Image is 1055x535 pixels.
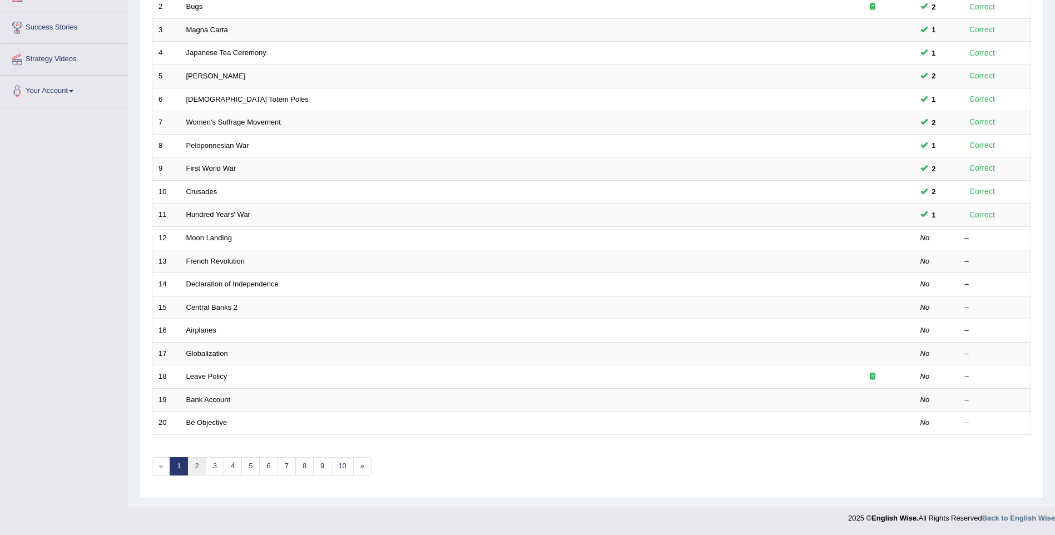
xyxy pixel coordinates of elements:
[152,134,180,157] td: 8
[928,93,940,105] span: You can still take this question
[152,42,180,65] td: 4
[965,395,1025,405] div: –
[186,303,238,311] a: Central Banks 2
[965,162,1000,175] div: Correct
[965,371,1025,382] div: –
[920,418,930,427] em: No
[152,65,180,88] td: 5
[152,204,180,227] td: 11
[331,457,353,475] a: 10
[965,93,1000,106] div: Correct
[920,349,930,358] em: No
[186,234,232,242] a: Moon Landing
[965,209,1000,221] div: Correct
[186,95,309,103] a: [DEMOGRAPHIC_DATA] Totem Poles
[837,2,908,12] div: Exam occurring question
[152,111,180,135] td: 7
[982,514,1055,522] a: Back to English Wise
[353,457,372,475] a: »
[928,140,940,151] span: You can still take this question
[928,209,940,221] span: You can still take this question
[1,76,127,103] a: Your Account
[1,12,127,40] a: Success Stories
[186,280,279,288] a: Declaration of Independence
[186,72,246,80] a: [PERSON_NAME]
[920,257,930,265] em: No
[186,164,236,172] a: First World War
[152,296,180,319] td: 15
[965,70,1000,82] div: Correct
[186,372,227,380] a: Leave Policy
[965,23,1000,36] div: Correct
[152,388,180,412] td: 19
[965,139,1000,152] div: Correct
[206,457,224,475] a: 3
[152,18,180,42] td: 3
[965,418,1025,428] div: –
[224,457,242,475] a: 4
[928,24,940,36] span: You can still take this question
[965,233,1025,244] div: –
[965,256,1025,267] div: –
[928,163,940,175] span: You can still take this question
[837,371,908,382] div: Exam occurring question
[152,457,170,475] span: «
[186,418,227,427] a: Be Objective
[965,279,1025,290] div: –
[278,457,296,475] a: 7
[152,157,180,181] td: 9
[152,342,180,365] td: 17
[295,457,314,475] a: 8
[186,326,216,334] a: Airplanes
[186,48,266,57] a: Japanese Tea Ceremony
[1,44,127,72] a: Strategy Videos
[928,186,940,197] span: You can still take this question
[152,180,180,204] td: 10
[965,303,1025,313] div: –
[241,457,260,475] a: 5
[186,395,231,404] a: Bank Account
[313,457,331,475] a: 9
[920,372,930,380] em: No
[920,280,930,288] em: No
[186,141,249,150] a: Peloponnesian War
[186,349,228,358] a: Globalization
[965,1,1000,13] div: Correct
[187,457,206,475] a: 2
[259,457,278,475] a: 6
[186,257,245,265] a: French Revolution
[928,47,940,59] span: You can still take this question
[186,26,228,34] a: Magna Carta
[848,507,1055,523] div: 2025 © All Rights Reserved
[871,514,918,522] strong: English Wise.
[965,116,1000,128] div: Correct
[965,325,1025,336] div: –
[920,234,930,242] em: No
[152,319,180,343] td: 16
[152,88,180,111] td: 6
[170,457,188,475] a: 1
[928,117,940,128] span: You can still take this question
[920,326,930,334] em: No
[186,118,281,126] a: Women's Suffrage Movement
[920,395,930,404] em: No
[152,250,180,273] td: 13
[186,210,250,219] a: Hundred Years' War
[152,273,180,296] td: 14
[965,349,1025,359] div: –
[186,187,217,196] a: Crusades
[152,365,180,389] td: 18
[928,1,940,13] span: You can still take this question
[928,70,940,82] span: You can still take this question
[152,412,180,435] td: 20
[186,2,203,11] a: Bugs
[965,47,1000,60] div: Correct
[965,185,1000,198] div: Correct
[920,303,930,311] em: No
[152,226,180,250] td: 12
